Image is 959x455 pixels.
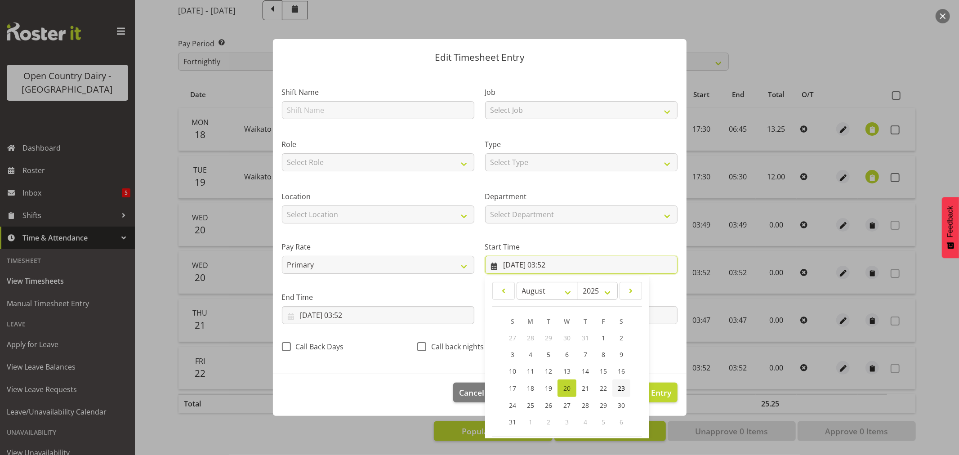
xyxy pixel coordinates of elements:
[602,350,605,359] span: 8
[504,346,522,363] a: 3
[594,330,612,346] a: 1
[509,367,516,375] span: 10
[511,317,514,326] span: S
[576,379,594,397] a: 21
[946,206,955,237] span: Feedback
[602,317,605,326] span: F
[282,53,678,62] p: Edit Timesheet Entry
[594,379,612,397] a: 22
[600,384,607,393] span: 22
[563,334,571,342] span: 30
[527,367,534,375] span: 11
[576,397,594,414] a: 28
[594,397,612,414] a: 29
[565,350,569,359] span: 6
[504,414,522,430] a: 31
[485,241,678,252] label: Start Time
[545,367,552,375] span: 12
[612,346,630,363] a: 9
[594,346,612,363] a: 8
[540,363,558,379] a: 12
[582,384,589,393] span: 21
[282,87,474,98] label: Shift Name
[576,363,594,379] a: 14
[291,342,344,351] span: Call Back Days
[620,418,623,426] span: 6
[558,346,576,363] a: 6
[459,387,484,398] span: Cancel
[529,350,532,359] span: 4
[620,317,623,326] span: S
[558,363,576,379] a: 13
[504,363,522,379] a: 10
[485,139,678,150] label: Type
[528,317,534,326] span: M
[522,379,540,397] a: 18
[563,384,571,393] span: 20
[504,379,522,397] a: 17
[600,401,607,410] span: 29
[282,191,474,202] label: Location
[282,306,474,324] input: Click to select...
[558,397,576,414] a: 27
[509,384,516,393] span: 17
[426,342,484,351] span: Call back nights
[584,350,587,359] span: 7
[485,191,678,202] label: Department
[485,87,678,98] label: Job
[509,334,516,342] span: 27
[511,350,514,359] span: 3
[584,317,587,326] span: T
[582,367,589,375] span: 14
[540,346,558,363] a: 5
[547,418,550,426] span: 2
[504,397,522,414] a: 24
[282,292,474,303] label: End Time
[509,401,516,410] span: 24
[282,101,474,119] input: Shift Name
[563,401,571,410] span: 27
[547,350,550,359] span: 5
[582,401,589,410] span: 28
[522,397,540,414] a: 25
[600,367,607,375] span: 15
[558,379,576,397] a: 20
[602,418,605,426] span: 5
[602,334,605,342] span: 1
[485,256,678,274] input: Click to select...
[282,139,474,150] label: Role
[540,397,558,414] a: 26
[527,401,534,410] span: 25
[564,317,570,326] span: W
[522,363,540,379] a: 11
[540,379,558,397] a: 19
[565,418,569,426] span: 3
[612,363,630,379] a: 16
[942,197,959,258] button: Feedback - Show survey
[594,363,612,379] a: 15
[509,418,516,426] span: 31
[527,384,534,393] span: 18
[529,418,532,426] span: 1
[620,350,623,359] span: 9
[582,334,589,342] span: 31
[620,334,623,342] span: 2
[522,346,540,363] a: 4
[545,401,552,410] span: 26
[545,384,552,393] span: 19
[584,418,587,426] span: 4
[545,334,552,342] span: 29
[612,379,630,397] a: 23
[527,334,534,342] span: 28
[282,241,474,252] label: Pay Rate
[576,346,594,363] a: 7
[547,317,550,326] span: T
[618,367,625,375] span: 16
[618,401,625,410] span: 30
[618,384,625,393] span: 23
[563,367,571,375] span: 13
[453,383,490,402] button: Cancel
[612,330,630,346] a: 2
[612,397,630,414] a: 30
